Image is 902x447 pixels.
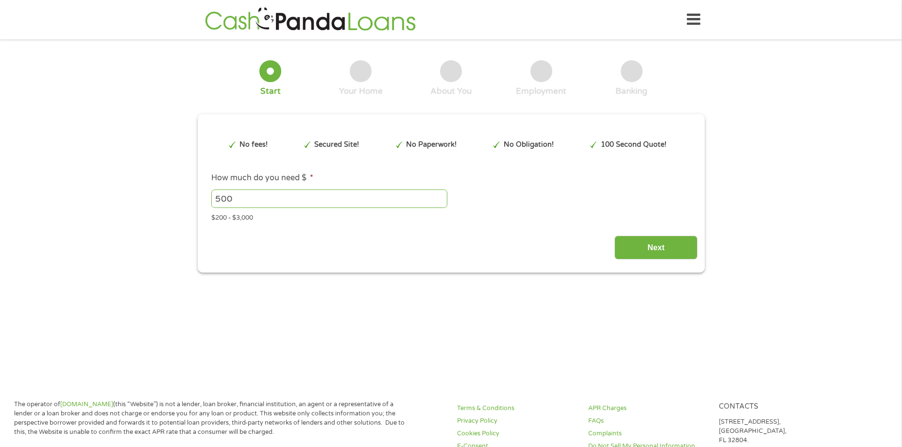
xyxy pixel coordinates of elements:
[588,404,708,413] a: APR Charges
[588,429,708,438] a: Complaints
[457,416,577,426] a: Privacy Policy
[14,400,408,437] p: The operator of (this “Website”) is not a lender, loan broker, financial institution, an agent or...
[719,402,838,412] h4: Contacts
[614,236,698,259] input: Next
[239,139,268,150] p: No fees!
[202,6,419,34] img: GetLoanNow Logo
[339,86,383,97] div: Your Home
[516,86,566,97] div: Employment
[406,139,457,150] p: No Paperwork!
[430,86,472,97] div: About You
[211,173,313,183] label: How much do you need $
[314,139,359,150] p: Secured Site!
[60,400,113,408] a: [DOMAIN_NAME]
[457,404,577,413] a: Terms & Conditions
[504,139,554,150] p: No Obligation!
[601,139,666,150] p: 100 Second Quote!
[615,86,647,97] div: Banking
[457,429,577,438] a: Cookies Policy
[211,210,690,223] div: $200 - $3,000
[588,416,708,426] a: FAQs
[719,417,838,445] p: [STREET_ADDRESS], [GEOGRAPHIC_DATA], FL 32804.
[260,86,281,97] div: Start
